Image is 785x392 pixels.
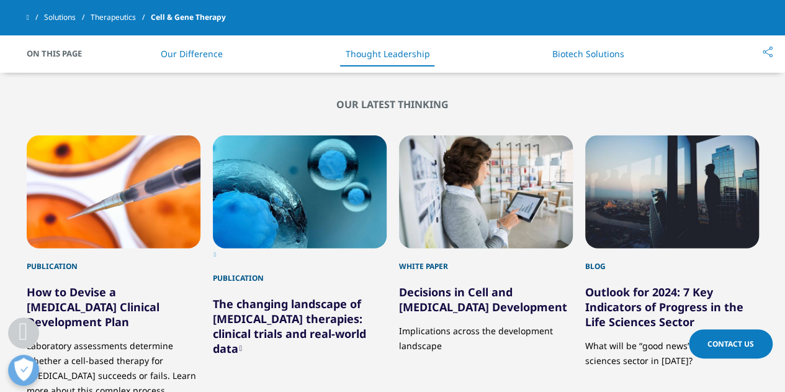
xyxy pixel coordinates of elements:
a: Decisions in Cell and [MEDICAL_DATA] Development [399,285,567,314]
a: Outlook for 2024: 7 Key Indicators of Progress in the Life Sciences Sector [585,285,743,329]
a: Thought Leadership [345,48,429,60]
p: Implications across the development landscape [399,314,573,353]
h2: OUR LATEST THINKING [27,98,759,111]
a: The changing landscape of [MEDICAL_DATA] therapies: clinical trials and real-world data [213,296,366,356]
span: On This Page [27,47,95,60]
a: Solutions [44,6,91,29]
div: Publication [213,260,387,284]
div: White paper [399,248,573,272]
a: Biotech Solutions [552,48,624,60]
div: Blog [585,248,759,272]
p: What will be “good news” for the life sciences sector in [DATE]? [585,329,759,368]
a: Contact Us [689,329,773,358]
a: How to Devise a [MEDICAL_DATA] Clinical Development Plan [27,285,159,329]
div: Publication [27,248,200,272]
span: Contact Us [707,339,754,349]
a: Our Difference [161,48,223,60]
a: Therapeutics [91,6,151,29]
span: Cell & Gene Therapy [151,6,226,29]
button: Open Preferences [8,355,39,386]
